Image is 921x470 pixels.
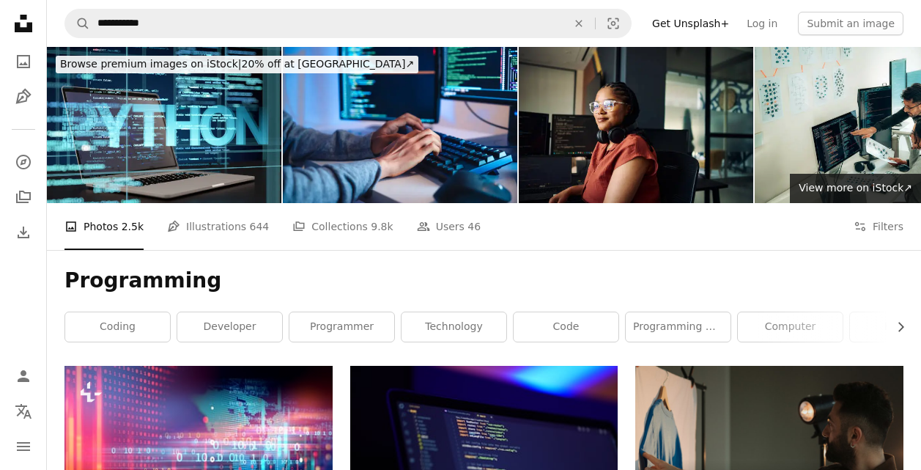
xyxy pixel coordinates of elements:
[250,219,270,235] span: 644
[790,174,921,203] a: View more on iStock↗
[738,12,786,35] a: Log in
[514,312,618,342] a: code
[283,47,517,203] img: close up hand of Asian prompt engineer develop coding app with software data sitting in front of ...
[643,12,738,35] a: Get Unsplash+
[350,449,618,462] a: black flat screen computer monitor
[47,47,281,203] img: Python Programming Language Concept with Computer Code and Laptop
[292,203,393,250] a: Collections 9.8k
[167,203,269,250] a: Illustrations 644
[9,147,38,177] a: Explore
[64,9,632,38] form: Find visuals sitewide
[417,203,481,250] a: Users 46
[60,58,414,70] span: 20% off at [GEOGRAPHIC_DATA] ↗
[519,47,753,203] img: Young woman programmer focused on her work, coding on dual monitors in a modern office environment
[60,58,241,70] span: Browse premium images on iStock |
[626,312,730,342] a: programming wallpaper
[9,397,38,426] button: Language
[9,47,38,76] a: Photos
[887,312,903,342] button: scroll list to the right
[738,312,843,342] a: computer
[467,219,481,235] span: 46
[9,183,38,212] a: Collections
[65,312,170,342] a: coding
[9,361,38,391] a: Log in / Sign up
[799,182,912,194] span: View more on iStock ↗
[47,47,427,82] a: Browse premium images on iStock|20% off at [GEOGRAPHIC_DATA]↗
[65,10,90,37] button: Search Unsplash
[9,218,38,247] a: Download History
[9,82,38,111] a: Illustrations
[64,453,333,466] a: digital code number abstract background, represent coding technology and programming languages.
[798,12,903,35] button: Submit an image
[596,10,631,37] button: Visual search
[563,10,595,37] button: Clear
[371,219,393,235] span: 9.8k
[9,432,38,461] button: Menu
[64,268,903,294] h1: Programming
[177,312,282,342] a: developer
[289,312,394,342] a: programmer
[402,312,506,342] a: technology
[854,203,903,250] button: Filters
